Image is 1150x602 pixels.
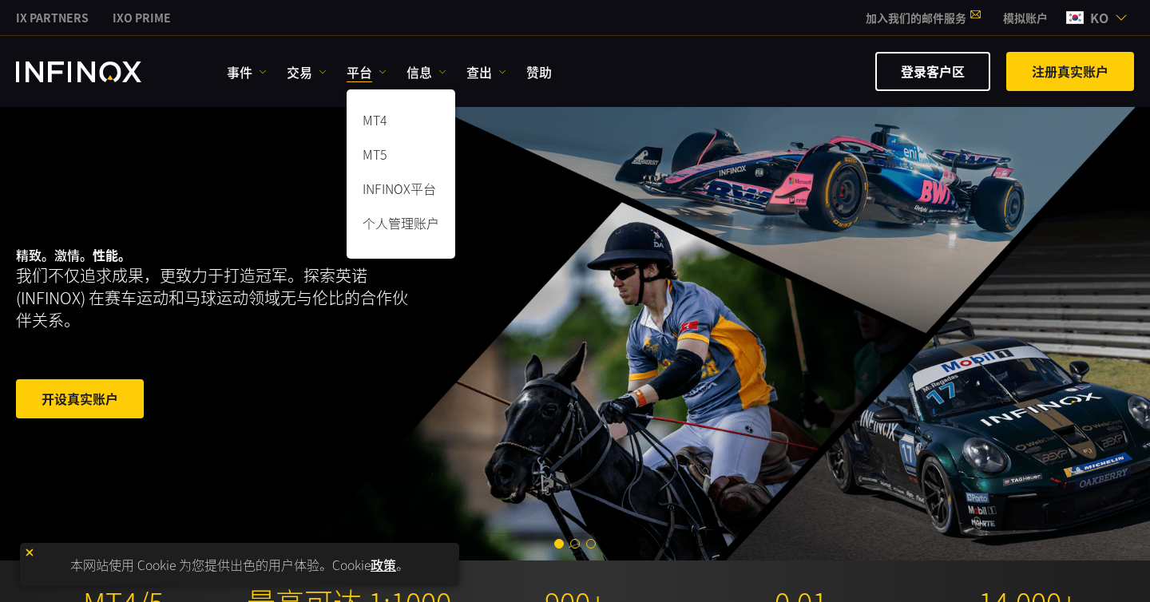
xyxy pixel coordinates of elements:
a: MT4 [347,105,455,140]
font: INFINOX平台 [363,179,436,198]
a: 英诺菜单 [991,10,1060,26]
a: MT5 [347,140,455,174]
font: 我们不仅追求成果，更致力于打造冠军。探索英诺 (INFINOX) 在赛车运动和马球运动领域无与伦比的合作伙伴关系。 [16,263,408,331]
a: 英诺 [4,10,101,26]
a: 英诺 [101,10,183,26]
font: 登录客户区 [901,61,965,81]
a: 交易 [287,62,327,81]
font: 性能。 [93,245,131,264]
font: 信息 [406,62,432,81]
a: 信息 [406,62,446,81]
font: 模拟账户 [1003,10,1048,26]
font: 开设真实账户 [42,389,118,408]
font: 个人管理账户 [363,213,439,232]
img: 黄色关闭图标 [24,547,35,558]
a: INFINOX平台 [347,174,455,208]
a: 登录客户区 [875,52,990,91]
font: MT5 [363,145,387,164]
a: 政策 [371,555,396,574]
span: 转至幻灯片 2 [570,539,580,549]
font: 精致。激情。 [16,245,93,264]
font: 。 [396,555,409,574]
font: MT4 [363,110,387,129]
font: ko [1090,8,1108,27]
a: 赞助 [526,62,552,81]
font: 注册真实账户 [1032,61,1108,81]
font: 平台 [347,62,372,81]
a: 查出 [466,62,506,81]
font: 事件 [227,62,252,81]
font: 查出 [466,62,492,81]
font: 本网站使用 Cookie 为您提供出色的用户体验。Cookie [70,555,371,574]
a: 个人管理账户 [347,208,455,243]
a: 注册真实账户 [1006,52,1134,91]
span: 转至幻灯片 1 [554,539,564,549]
a: INFINOX 徽标 [16,61,179,82]
a: 开设真实账户 [16,379,144,418]
font: IXO PRIME [113,10,171,26]
font: 交易 [287,62,312,81]
span: 转至幻灯片 3 [586,539,596,549]
font: 加入我们的邮件服务 [866,10,966,26]
a: 事件 [227,62,267,81]
a: 加入我们的邮件服务 [854,10,991,26]
a: 平台 [347,62,387,81]
font: IX Partners [16,10,89,26]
